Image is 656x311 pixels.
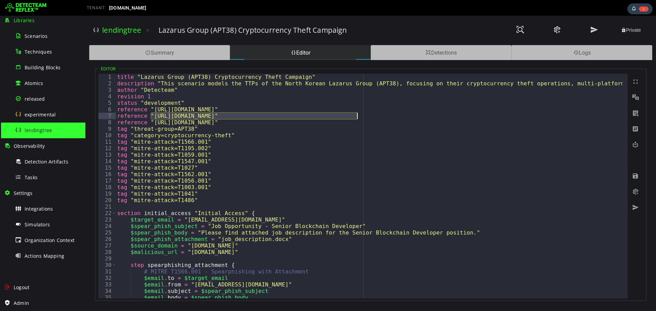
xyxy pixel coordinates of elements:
span: Libraries [14,17,35,24]
div: 17 [13,162,30,168]
span: released [25,96,45,102]
div: 35 [13,279,30,285]
a: lendingtree [17,10,56,19]
div: 5 [13,84,30,90]
span: Scenarios [25,33,47,39]
div: 19 [13,175,30,181]
div: 4 [13,77,30,84]
div: 12 [13,129,30,136]
span: 1 [639,6,648,12]
span: experimental [25,111,56,118]
span: Atomics [25,80,43,86]
span: Tasks [25,174,38,181]
span: lendingtree [25,127,52,133]
span: Observability [14,143,45,149]
div: Editor [145,29,285,44]
span: [DOMAIN_NAME] [109,5,147,11]
div: 29 [13,240,30,246]
span: Simulators [25,221,50,228]
span: Logout [14,284,29,291]
div: 1 [13,58,30,65]
div: 13 [13,136,30,142]
div: 22 [13,194,30,201]
div: 6 [13,90,30,97]
span: Settings [14,190,33,196]
div: Detections [285,29,426,44]
div: 15 [13,149,30,155]
h3: Lazarus Group (APT38) Cryptocurrency Theft Campaign [73,10,261,19]
div: 18 [13,168,30,175]
span: Toggle code folding, rows 22 through 48 [27,194,30,201]
div: 24 [13,207,30,214]
div: 8 [13,103,30,110]
div: Task Notifications [627,3,653,14]
div: 20 [13,181,30,188]
div: 27 [13,227,30,233]
div: 25 [13,214,30,220]
span: Building Blocks [25,64,60,71]
button: Private [529,10,563,19]
div: 32 [13,259,30,266]
div: 3 [13,71,30,77]
div: Summary [4,29,145,44]
span: Actions Mapping [25,253,64,259]
span: Techniques [25,48,52,55]
span: Organization Context [25,237,74,243]
span: Admin [14,300,29,306]
span: Private [536,12,556,17]
span: Detection Artifacts [25,158,68,165]
legend: Editor [13,50,33,56]
div: 21 [13,188,30,194]
div: 34 [13,272,30,279]
span: Integrations [25,206,53,212]
div: 9 [13,110,30,116]
div: 26 [13,220,30,227]
span: TENANT: [87,5,106,10]
div: 33 [13,266,30,272]
div: 16 [13,155,30,162]
div: 2 [13,65,30,71]
div: 30 [13,246,30,253]
img: Detecteam logo [5,2,46,13]
div: 7 [13,97,30,103]
div: 23 [13,201,30,207]
div: 14 [13,142,30,149]
div: 10 [13,116,30,123]
div: Logs [426,29,567,44]
div: 31 [13,253,30,259]
span: Toggle code folding, rows 30 through 38 [27,246,30,253]
div: 11 [13,123,30,129]
div: 28 [13,233,30,240]
span: > [61,11,64,18]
